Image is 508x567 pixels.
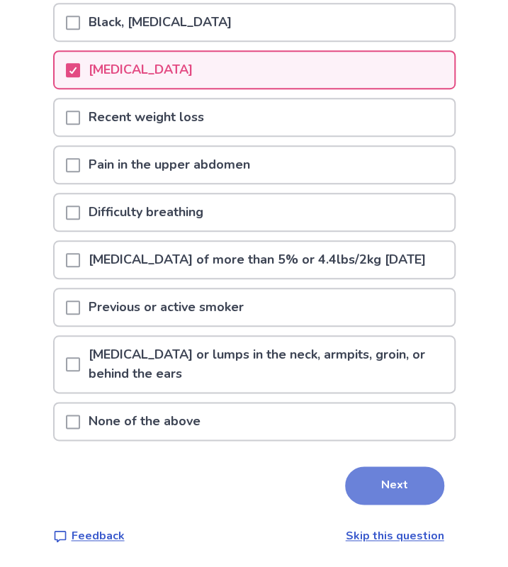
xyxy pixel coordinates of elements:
[80,403,209,439] p: None of the above
[80,99,213,135] p: Recent weight loss
[346,528,444,544] a: Skip this question
[345,466,444,505] button: Next
[80,242,434,278] p: [MEDICAL_DATA] of more than 5% or 4.4lbs/2kg [DATE]
[80,194,212,230] p: Difficulty breathing
[80,337,454,392] p: [MEDICAL_DATA] or lumps in the neck, armpits, groin, or behind the ears
[80,289,252,325] p: Previous or active smoker
[80,147,259,183] p: Pain in the upper abdomen
[53,527,125,544] a: Feedback
[80,4,240,40] p: Black, [MEDICAL_DATA]
[72,527,125,544] p: Feedback
[80,52,201,88] p: [MEDICAL_DATA]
